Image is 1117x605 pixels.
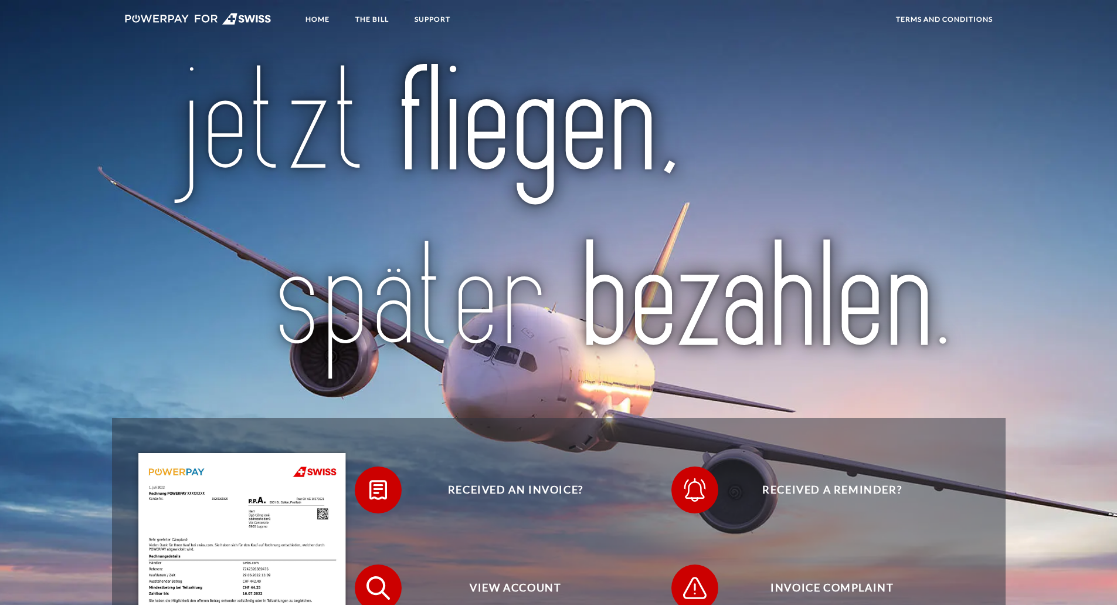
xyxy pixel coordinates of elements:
[355,15,389,23] font: THE BILL
[415,15,450,23] font: SUPPORT
[305,15,330,23] font: Home
[770,581,894,594] font: Invoice complaint
[448,483,583,496] font: Received an invoice?
[680,475,709,505] img: qb_bell.svg
[470,581,561,594] font: View account
[364,475,393,505] img: qb_bill.svg
[886,9,1003,30] a: terms and conditions
[364,573,393,603] img: qb_search.svg
[896,15,993,23] font: terms and conditions
[405,9,460,30] a: SUPPORT
[345,9,399,30] a: THE BILL
[165,60,952,386] img: title-swiss_de.svg
[680,573,709,603] img: qb_warning.svg
[355,467,660,513] button: Received an invoice?
[125,13,272,25] img: logo-swiss-white.svg
[762,483,902,496] font: Received a reminder?
[671,467,976,513] button: Received a reminder?
[296,9,339,30] a: Home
